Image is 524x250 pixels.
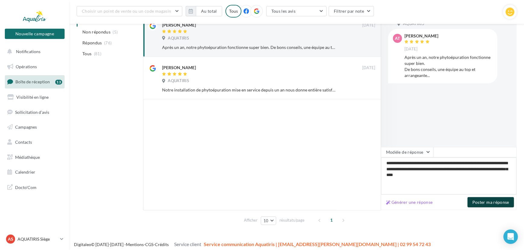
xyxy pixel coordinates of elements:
span: Service client [174,241,201,247]
div: [PERSON_NAME] [162,22,196,28]
span: Visibilité en ligne [16,95,49,100]
div: Après un an, notre phytoépuration fonctionne super bien. De bons conseils, une équipe au top et a... [162,44,336,50]
span: AQUATIRIS [168,78,189,84]
a: AS AQUATIRIS Siège [5,233,65,245]
span: Afficher [244,217,257,223]
p: AQUATIRIS Siège [18,236,58,242]
div: Tous [225,5,241,18]
span: © [DATE]-[DATE] - - - [74,242,431,247]
button: 10 [261,216,276,225]
span: résultats/page [280,217,305,223]
span: AQUATIRIS [168,36,189,41]
a: Mentions [126,242,144,247]
span: Choisir un point de vente ou un code magasin [82,8,171,14]
span: Campagnes [15,124,37,130]
span: 10 [264,218,269,223]
button: Modèle de réponse [381,147,433,157]
span: Répondus [82,40,102,46]
span: 1 [327,215,337,225]
button: Filtrer par note [329,6,374,16]
span: [DATE] [362,65,375,71]
span: Tous les avis [271,8,296,14]
span: Docto'Com [15,183,37,191]
button: Au total [186,6,222,16]
span: (5) [113,30,118,34]
span: Tous [82,51,91,57]
a: Calendrier [4,166,66,178]
button: Au total [196,6,222,16]
a: Opérations [4,60,66,73]
div: Notre installation de phytoépuration mise en service depuis un an nous donne entière satisfaction... [162,87,336,93]
button: Générer une réponse [384,199,435,206]
span: Contacts [15,139,32,145]
span: [DATE] [362,23,375,28]
button: Choisir un point de vente ou un code magasin [77,6,182,16]
span: Médiathèque [15,155,40,160]
div: Après un an, notre phytoépuration fonctionne super bien. De bons conseils, une équipe au top et a... [404,54,493,79]
span: (81) [94,51,101,56]
span: AS [8,236,13,242]
span: Opérations [16,64,37,69]
span: Boîte de réception [15,79,50,84]
a: Visibilité en ligne [4,91,66,104]
a: Campagnes [4,121,66,133]
span: AT [395,35,400,41]
a: Docto'Com [4,181,66,194]
button: Notifications [4,45,63,58]
span: Service communication Aquatiris | [EMAIL_ADDRESS][PERSON_NAME][DOMAIN_NAME] | 02 99 54 72 43 [204,241,431,247]
a: Boîte de réception13 [4,75,66,88]
div: [PERSON_NAME] [162,65,196,71]
button: Tous les avis [266,6,327,16]
button: Nouvelle campagne [5,29,65,39]
span: Non répondus [82,29,110,35]
a: Médiathèque [4,151,66,164]
span: [DATE] [404,46,418,52]
a: CGS [145,242,153,247]
span: (76) [104,40,112,45]
div: Open Intercom Messenger [503,229,518,244]
a: Sollicitation d'avis [4,106,66,119]
span: Notifications [16,49,40,54]
span: Sollicitation d'avis [15,109,49,114]
button: Poster ma réponse [468,197,514,207]
div: [PERSON_NAME] [404,34,438,38]
div: 13 [55,80,62,85]
span: AQUATIRIS [403,21,424,27]
a: Contacts [4,136,66,149]
a: Crédits [155,242,169,247]
span: Calendrier [15,169,35,175]
a: Digitaleo [74,242,91,247]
